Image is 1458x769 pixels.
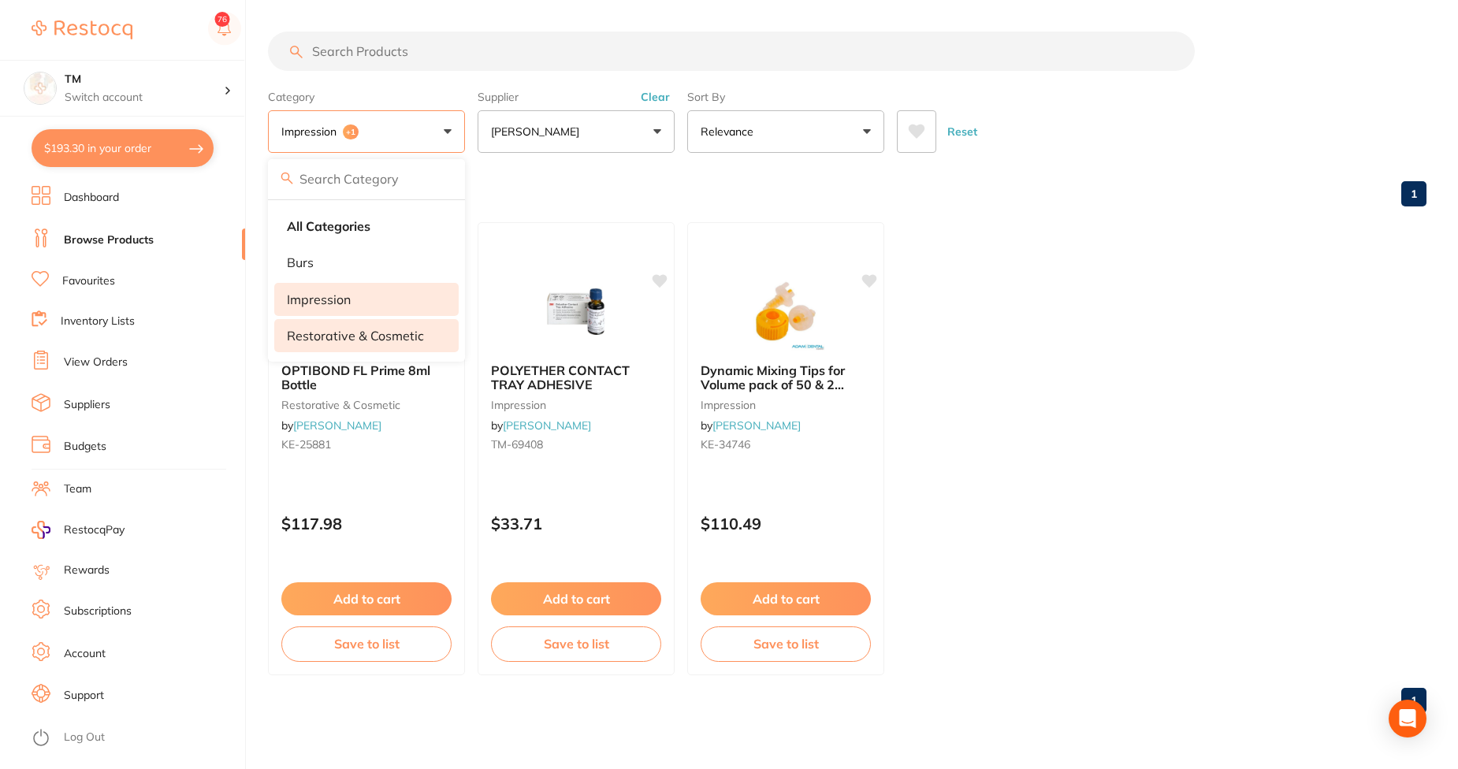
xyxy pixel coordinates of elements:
[701,124,760,139] p: Relevance
[491,582,661,615] button: Add to cart
[32,521,125,539] a: RestocqPay
[281,582,452,615] button: Add to cart
[293,418,381,433] a: [PERSON_NAME]
[687,90,884,104] label: Sort By
[281,515,452,533] p: $117.98
[701,437,750,451] span: KE-34746
[478,90,675,104] label: Supplier
[281,399,452,411] small: restorative & cosmetic
[491,437,543,451] span: TM-69408
[281,418,381,433] span: by
[32,726,240,751] button: Log Out
[64,397,110,413] a: Suppliers
[491,418,591,433] span: by
[287,329,424,343] p: restorative & cosmetic
[281,363,452,392] b: OPTIBOND FL Prime 8ml Bottle
[274,210,459,243] li: Clear selection
[268,110,465,153] button: impression+1
[701,362,845,407] span: Dynamic Mixing Tips for Volume pack of 50 & 2 [MEDICAL_DATA] rings
[636,90,675,104] button: Clear
[64,646,106,662] a: Account
[281,437,331,451] span: KE-25881
[65,72,224,87] h4: TM
[61,314,135,329] a: Inventory Lists
[64,481,91,497] a: Team
[491,399,661,411] small: impression
[343,124,359,140] span: +1
[24,72,56,104] img: TM
[1401,178,1426,210] a: 1
[1389,700,1426,737] div: Open Intercom Messenger
[64,355,128,370] a: View Orders
[701,582,871,615] button: Add to cart
[478,110,675,153] button: [PERSON_NAME]
[287,219,370,233] strong: All Categories
[268,32,1195,71] input: Search Products
[32,20,132,39] img: Restocq Logo
[268,90,465,104] label: Category
[491,363,661,392] b: POLYETHER CONTACT TRAY ADHESIVE
[1401,685,1426,716] a: 1
[268,159,465,199] input: Search Category
[287,255,314,269] p: burs
[701,515,871,533] p: $110.49
[701,399,871,411] small: impression
[701,418,801,433] span: by
[712,418,801,433] a: [PERSON_NAME]
[701,363,871,392] b: Dynamic Mixing Tips for Volume pack of 50 & 2 bayonet rings
[525,272,627,351] img: POLYETHER CONTACT TRAY ADHESIVE
[64,232,154,248] a: Browse Products
[735,272,837,351] img: Dynamic Mixing Tips for Volume pack of 50 & 2 bayonet rings
[491,626,661,661] button: Save to list
[491,124,586,139] p: [PERSON_NAME]
[281,362,430,392] span: OPTIBOND FL Prime 8ml Bottle
[64,688,104,704] a: Support
[281,124,343,139] p: impression
[64,604,132,619] a: Subscriptions
[65,90,224,106] p: Switch account
[287,292,351,306] p: impression
[943,110,982,153] button: Reset
[64,730,105,745] a: Log Out
[687,110,884,153] button: Relevance
[64,563,110,578] a: Rewards
[503,418,591,433] a: [PERSON_NAME]
[32,129,214,167] button: $193.30 in your order
[491,362,630,392] span: POLYETHER CONTACT TRAY ADHESIVE
[64,190,119,206] a: Dashboard
[281,626,452,661] button: Save to list
[64,439,106,455] a: Budgets
[32,12,132,48] a: Restocq Logo
[64,522,125,538] span: RestocqPay
[701,626,871,661] button: Save to list
[62,273,115,289] a: Favourites
[491,515,661,533] p: $33.71
[32,521,50,539] img: RestocqPay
